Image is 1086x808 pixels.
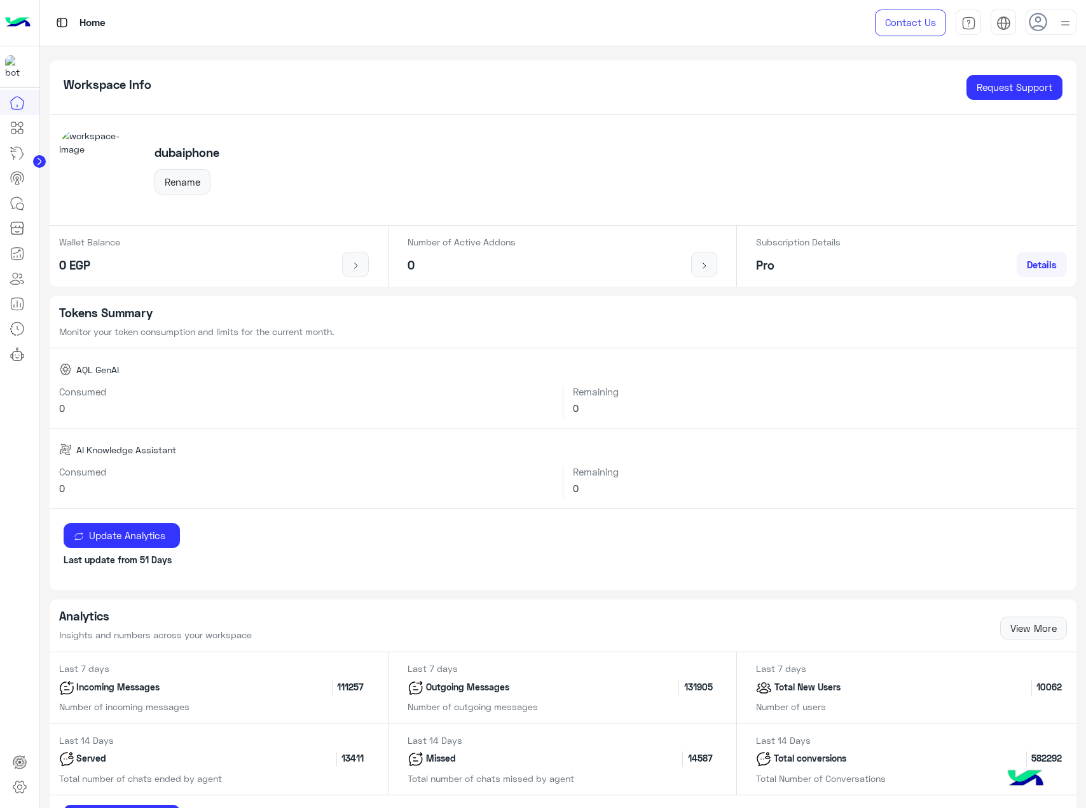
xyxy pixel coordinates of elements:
h5: Workspace Info [64,78,151,92]
img: icon [59,680,74,695]
h5: Pro [756,258,841,273]
span: Number of outgoing messages [398,701,547,712]
img: icon [756,751,771,767]
span: Details [1027,259,1057,270]
span: 111257 [332,680,369,695]
h6: 0 [59,483,554,494]
img: AQL GenAI [59,363,72,376]
p: Insights and numbers across your workspace [59,628,252,641]
img: tab [961,16,976,31]
img: hulul-logo.png [1003,757,1048,802]
span: Total number of chats missed by agent [398,773,584,784]
img: tab [996,16,1011,31]
span: 582292 [1026,751,1067,767]
span: Last 14 Days [746,735,820,746]
h6: Consumed [59,466,554,477]
img: AI Knowledge Assistant [59,443,72,456]
h6: 0 [573,402,1067,414]
span: Last 14 Days [50,735,123,746]
span: Last 14 Days [398,735,472,746]
p: Last update from 51 Days [64,553,1062,566]
img: update icon [74,531,84,542]
p: Incoming Messages [74,680,163,695]
h6: 0 [573,483,1067,494]
p: Served [74,751,109,767]
span: 14587 [682,751,717,767]
img: Logo [5,10,31,36]
button: Update Analytics [64,523,180,549]
span: 13411 [336,751,369,767]
p: Total conversions [771,751,849,767]
img: profile [1057,15,1073,31]
span: Total number of chats ended by agent [50,773,231,784]
h5: Analytics [59,609,252,624]
p: Outgoing Messages [423,680,512,695]
p: Home [79,15,106,32]
h5: dubaiphone [155,146,219,160]
img: icon [696,261,712,271]
p: Wallet Balance [59,235,120,249]
a: tab [956,10,981,36]
span: AQL GenAI [76,363,119,376]
h5: 0 [408,258,516,273]
span: Total Number of Conversations [746,773,895,784]
h6: Remaining [573,386,1067,397]
span: Last 7 days [746,663,816,674]
img: icon [348,261,364,271]
button: Rename [155,169,210,195]
p: Number of Active Addons [408,235,516,249]
h6: Remaining [573,466,1067,477]
img: icon [756,680,772,695]
img: icon [408,751,423,767]
a: Contact Us [875,10,946,36]
img: workspace-image [59,129,141,210]
span: 131905 [678,680,717,695]
a: Request Support [966,75,1062,100]
span: Last 7 days [398,663,467,674]
p: Missed [423,751,458,767]
h5: 0 EGP [59,258,120,273]
h5: Tokens Summary [59,306,1068,320]
p: Subscription Details [756,235,841,249]
h6: 0 [59,402,554,414]
a: View More [1000,617,1067,640]
span: AI Knowledge Assistant [76,443,176,456]
img: tab [54,15,70,31]
span: Last 7 days [50,663,119,674]
a: Details [1017,252,1067,277]
img: icon [408,680,423,695]
h6: Consumed [59,386,554,397]
p: Total New Users [772,680,843,695]
span: Update Analytics [84,530,170,541]
img: 1403182699927242 [5,55,28,78]
span: Number of users [746,701,835,712]
span: Number of incoming messages [50,701,199,712]
p: Monitor your token consumption and limits for the current month. [59,325,1068,338]
img: icon [59,751,74,767]
span: 10062 [1031,680,1067,695]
